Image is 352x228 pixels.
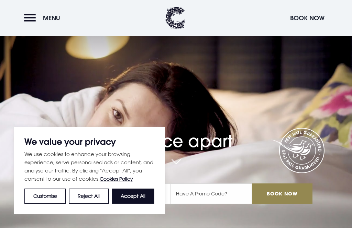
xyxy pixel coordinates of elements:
[24,189,66,204] button: Customise
[43,14,60,22] span: Menu
[69,189,109,204] button: Reject All
[100,176,133,182] a: Cookies Policy
[165,7,186,29] img: Clandeboye Lodge
[287,11,328,25] button: Book Now
[24,11,64,25] button: Menu
[252,183,312,204] input: Book Now
[24,137,154,146] p: We value your privacy
[170,183,252,204] input: Have A Promo Code?
[14,127,165,214] div: We value your privacy
[24,150,154,183] p: We use cookies to enhance your browsing experience, serve personalised ads or content, and analys...
[40,118,312,151] h1: A place apart
[112,189,154,204] button: Accept All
